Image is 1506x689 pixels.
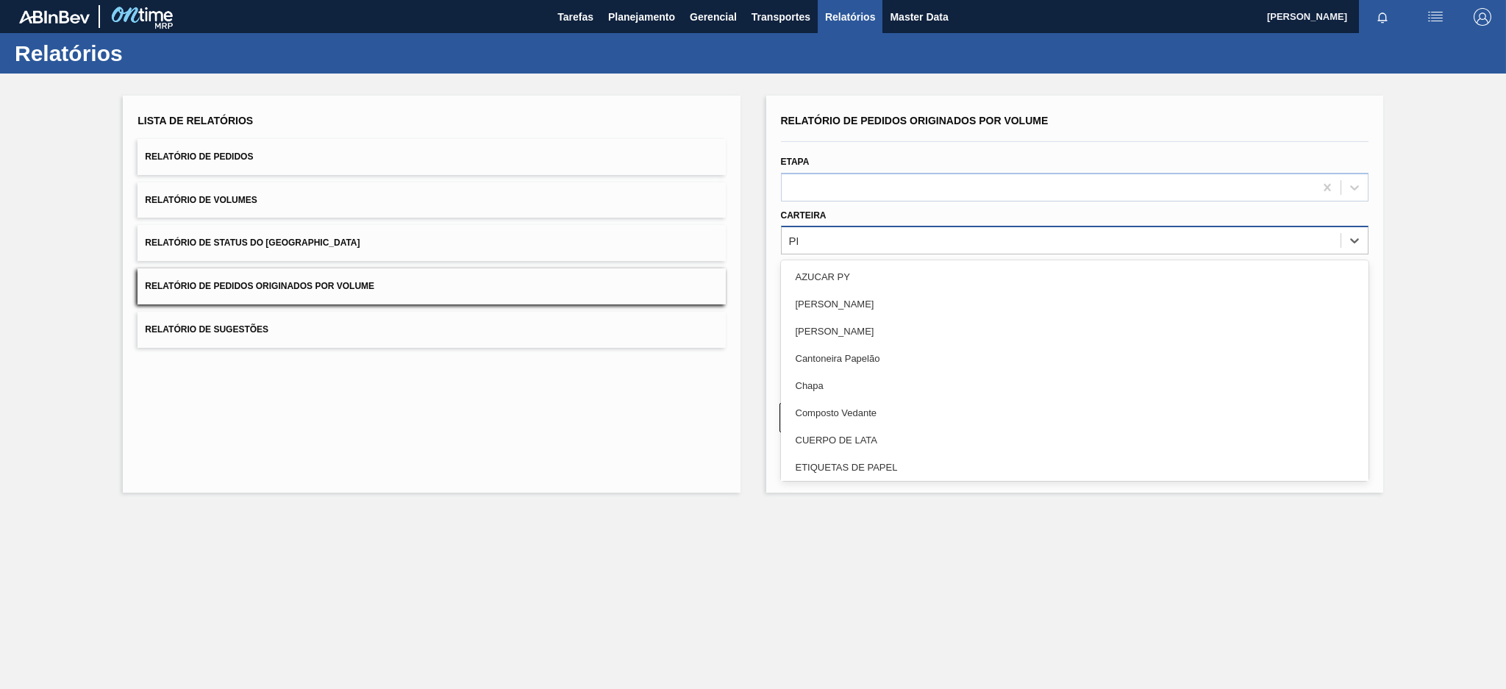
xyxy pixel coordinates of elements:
button: Relatório de Status do [GEOGRAPHIC_DATA] [138,225,725,261]
div: Cantoneira Papelão [781,345,1368,372]
button: Notificações [1359,7,1406,27]
span: Planejamento [608,8,675,26]
button: Relatório de Volumes [138,182,725,218]
span: Relatório de Pedidos Originados por Volume [781,115,1049,126]
span: Gerencial [690,8,737,26]
span: Transportes [752,8,810,26]
span: Tarefas [557,8,593,26]
span: Relatórios [825,8,875,26]
button: Relatório de Sugestões [138,312,725,348]
h1: Relatórios [15,45,276,62]
img: userActions [1427,8,1444,26]
div: Chapa [781,372,1368,399]
button: Relatório de Pedidos [138,139,725,175]
div: CUERPO DE LATA [781,426,1368,454]
div: Composto Vedante [781,399,1368,426]
button: Relatório de Pedidos Originados por Volume [138,268,725,304]
span: Master Data [890,8,948,26]
span: Lista de Relatórios [138,115,253,126]
div: ETIQUETAS DE PAPEL [781,454,1368,481]
img: Logout [1474,8,1491,26]
span: Relatório de Pedidos Originados por Volume [145,281,374,291]
span: Relatório de Status do [GEOGRAPHIC_DATA] [145,238,360,248]
span: Relatório de Volumes [145,195,257,205]
div: AZUCAR PY [781,263,1368,290]
label: Carteira [781,210,827,221]
div: [PERSON_NAME] [781,290,1368,318]
div: [PERSON_NAME] [781,318,1368,345]
span: Relatório de Sugestões [145,324,268,335]
span: Relatório de Pedidos [145,151,253,162]
label: Etapa [781,157,810,167]
button: Limpar [779,403,1068,432]
img: TNhmsLtSVTkK8tSr43FrP2fwEKptu5GPRR3wAAAABJRU5ErkJggg== [19,10,90,24]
